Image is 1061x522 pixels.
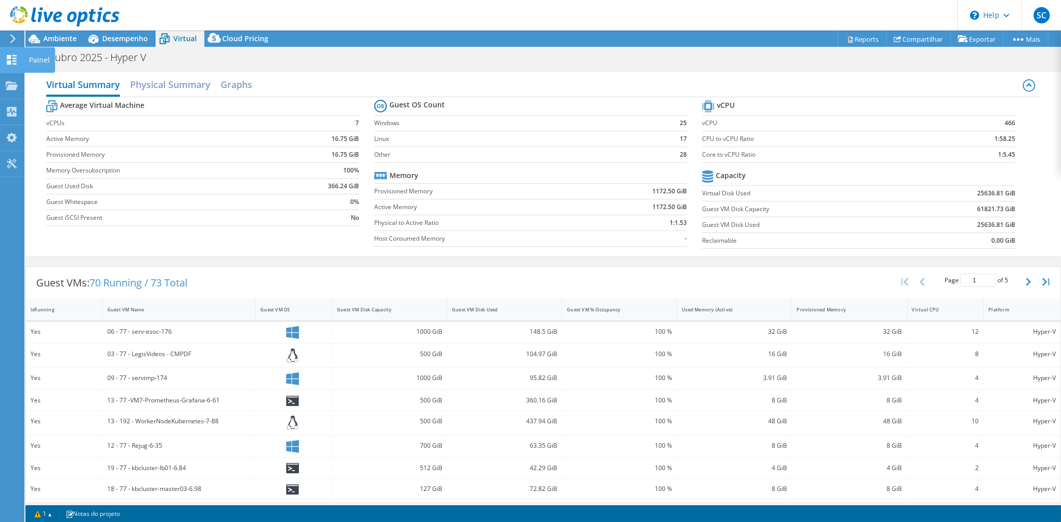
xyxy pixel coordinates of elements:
div: 16 GiB [682,349,787,360]
div: Guest VM Disk Used [452,306,545,313]
div: 12 [912,326,979,337]
label: Linux [374,134,658,144]
input: jump to page [960,274,996,287]
label: Physical to Active Ratio [374,218,589,228]
div: Yes [31,349,98,360]
label: Other [374,150,658,160]
div: Guest VM Name [107,306,238,313]
label: Memory Oversubscription [46,165,284,176]
div: 72.82 GiB [452,483,557,495]
div: Hyper-V [988,483,1056,495]
div: 100 % [567,349,672,360]
div: 100 % [567,483,672,495]
label: vCPUs [46,118,284,128]
div: Guest VM Disk Capacity [337,306,430,313]
div: 1000 GiB [337,372,442,384]
div: 4 GiB [682,462,787,474]
h2: Virtual Summary [46,74,120,97]
b: 25636.81 GiB [977,220,1015,230]
label: vCPU [702,118,933,128]
div: 32 GiB [682,326,787,337]
h2: Physical Summary [130,74,210,95]
div: IsRunning [31,306,85,313]
label: Virtual Disk Used [702,188,907,198]
div: 127 GiB [337,483,442,495]
span: Page of [945,274,1008,287]
div: Guest VMs: [26,267,198,299]
div: 12 - 77 - Rejug-6-35 [107,440,251,451]
b: 1:5.45 [998,150,1015,160]
label: Active Memory [46,134,284,144]
b: 16.75 GiB [331,150,359,160]
span: 70 Running / 73 Total [89,276,188,289]
div: Yes [31,416,98,427]
div: 09 - 77 - servimp-174 [107,372,251,384]
b: 1172.50 GiB [652,202,687,212]
label: Provisioned Memory [46,150,284,160]
div: Hyper-V [988,462,1056,474]
span: Desempenho [102,34,148,43]
div: Platform [988,306,1044,313]
b: 61821.73 GiB [977,204,1015,214]
div: Guest VM OS [260,306,315,313]
div: 2 [912,462,979,474]
div: 8 GiB [682,483,787,495]
b: - [685,234,687,244]
b: Guest OS Count [389,100,445,110]
div: 13 - 77 -VM7-Prometheus-Grafana-6-61 [107,395,251,406]
div: Hyper-V [988,416,1056,427]
div: Yes [31,440,98,451]
b: Memory [389,170,418,181]
a: Reports [838,31,887,47]
b: 0.00 GiB [991,236,1015,246]
b: Average Virtual Machine [60,100,144,110]
label: Guest iSCSI Present [46,213,284,223]
div: 4 [912,440,979,451]
div: 13 - 192 - WorkerNodeKubernetes-7-88 [107,416,251,427]
div: 1000 GiB [337,326,442,337]
div: 16 GiB [797,349,902,360]
div: 100 % [567,440,672,451]
div: 19 - 77 - kbcluster-lb01-6.84 [107,462,251,474]
b: 7 [355,118,359,128]
label: CPU to vCPU Ratio [702,134,933,144]
div: Provisioned Memory [797,306,890,313]
div: 10 [912,416,979,427]
div: Yes [31,395,98,406]
span: Cloud Pricing [222,34,268,43]
label: Host Consumed Memory [374,234,589,244]
b: 1:58.25 [994,134,1015,144]
div: Yes [31,326,98,337]
div: 437.94 GiB [452,416,557,427]
b: Capacity [716,170,746,181]
h2: Graphs [221,74,252,95]
svg: \n [970,11,979,20]
div: 4 [912,395,979,406]
div: Hyper-V [988,440,1056,451]
div: Hyper-V [988,395,1056,406]
a: Compartilhar [886,31,951,47]
div: Hyper-V [988,326,1056,337]
div: Yes [31,483,98,495]
div: 06 - 77 - serv-esoc-176 [107,326,251,337]
div: 100 % [567,326,672,337]
b: 100% [343,165,359,176]
div: Hyper-V [988,372,1056,384]
div: 3.91 GiB [682,372,787,384]
label: Core to vCPU Ratio [702,150,933,160]
div: 8 GiB [682,395,787,406]
label: Guest Used Disk [46,181,284,191]
div: 48 GiB [682,416,787,427]
div: 100 % [567,416,672,427]
b: 1172.50 GiB [652,186,687,196]
div: 8 GiB [797,483,902,495]
b: 25636.81 GiB [977,188,1015,198]
a: Mais [1003,31,1048,47]
div: 8 GiB [682,440,787,451]
label: Provisioned Memory [374,186,589,196]
div: 8 GiB [797,440,902,451]
b: vCPU [717,100,735,110]
b: 17 [680,134,687,144]
b: No [351,213,359,223]
span: Virtual [173,34,197,43]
